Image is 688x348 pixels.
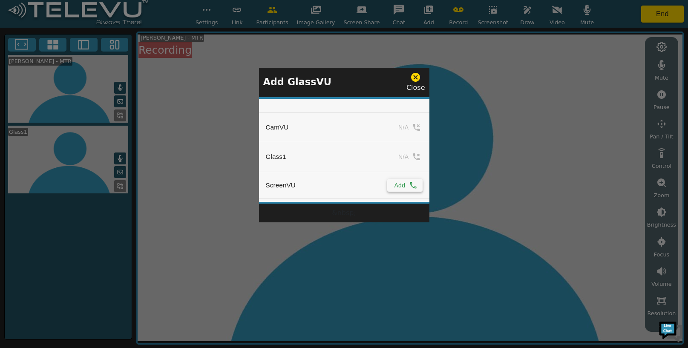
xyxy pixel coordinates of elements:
img: d_736959983_company_1615157101543_736959983 [14,40,36,61]
div: Chat with us now [44,45,143,56]
div: ScreenVU [266,181,296,190]
textarea: Type your message and hit 'Enter' [4,233,162,262]
table: simple table [259,99,429,199]
div: &nbsp; [259,204,429,222]
div: Glass1 [266,152,286,161]
span: We're online! [49,107,118,193]
img: Chat Widget [658,318,684,344]
div: Minimize live chat window [140,4,160,25]
button: Add [387,179,422,192]
div: CamVU [266,123,289,132]
div: Close [406,72,425,93]
p: Add GlassVU [263,75,332,89]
